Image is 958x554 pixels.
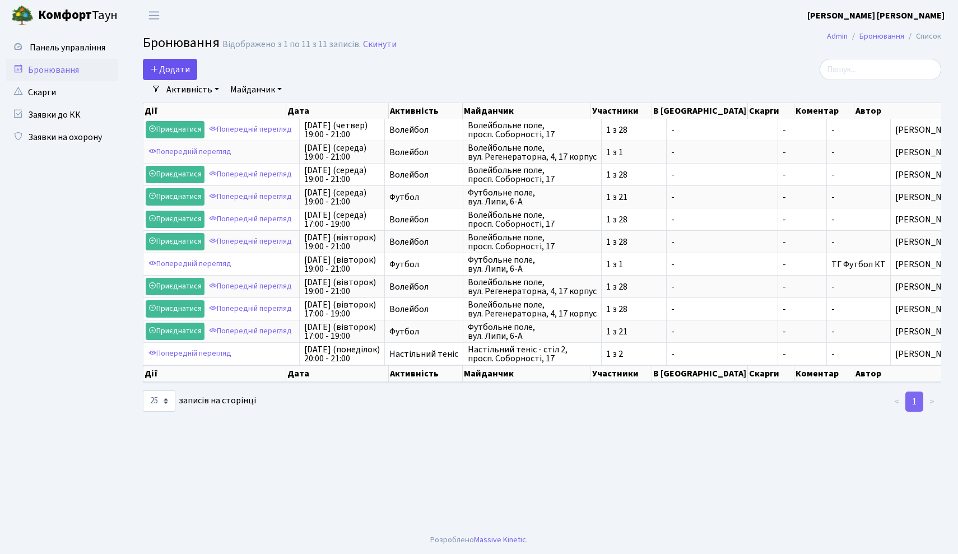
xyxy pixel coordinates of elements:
span: 1 з 1 [606,148,662,157]
a: Приєднатися [146,121,204,138]
th: Дата [286,365,389,382]
a: Скарги [6,81,118,104]
b: [PERSON_NAME] [PERSON_NAME] [807,10,945,22]
span: Таун [38,6,118,25]
a: Активність [162,80,224,99]
span: - [783,260,822,269]
a: Панель управління [6,36,118,59]
b: Комфорт [38,6,92,24]
span: - [671,282,773,291]
a: [PERSON_NAME] [PERSON_NAME] [807,9,945,22]
span: Футбольне поле, вул. Липи, 6-А [468,255,597,273]
th: Майданчик [463,103,592,119]
span: Футбольне поле, вул. Липи, 6-А [468,188,597,206]
span: [DATE] (вівторок) 19:00 - 21:00 [304,278,380,296]
li: Список [904,30,941,43]
span: - [783,193,822,202]
a: Приєднатися [146,278,204,295]
span: Волейбол [389,282,458,291]
th: Коментар [794,365,855,382]
th: Скарги [748,365,794,382]
th: В [GEOGRAPHIC_DATA] [652,103,748,119]
button: Додати [143,59,197,80]
button: Переключити навігацію [140,6,168,25]
span: Волейбол [389,125,458,134]
th: Участники [591,365,652,382]
span: Волейбольне поле, просп. Соборності, 17 [468,166,597,184]
a: Приєднатися [146,300,204,318]
a: Попередній перегляд [206,278,295,295]
span: Футбольне поле, вул. Липи, 6-А [468,323,597,341]
span: 1 з 28 [606,305,662,314]
img: logo.png [11,4,34,27]
input: Пошук... [820,59,941,80]
a: Попередній перегляд [206,233,295,250]
a: Admin [827,30,848,42]
th: Коментар [794,103,855,119]
span: 1 з 21 [606,193,662,202]
th: В [GEOGRAPHIC_DATA] [652,365,748,382]
span: - [783,148,822,157]
span: [DATE] (вівторок) 17:00 - 19:00 [304,323,380,341]
span: [DATE] (середа) 19:00 - 21:00 [304,188,380,206]
a: Попередній перегляд [206,323,295,340]
span: Волейбол [389,305,458,314]
span: - [783,215,822,224]
span: - [671,305,773,314]
span: - [783,238,822,246]
span: 1 з 21 [606,327,662,336]
span: 1 з 1 [606,260,662,269]
a: Попередній перегляд [206,166,295,183]
span: [DATE] (понеділок) 20:00 - 21:00 [304,345,380,363]
span: - [831,281,835,293]
label: записів на сторінці [143,390,256,412]
span: - [783,305,822,314]
span: Волейбольне поле, просп. Соборності, 17 [468,233,597,251]
a: Бронювання [859,30,904,42]
span: Волейбольне поле, просп. Соборності, 17 [468,211,597,229]
span: - [831,191,835,203]
span: - [831,146,835,159]
span: [DATE] (вівторок) 17:00 - 19:00 [304,300,380,318]
a: Скинути [363,39,397,50]
a: Приєднатися [146,188,204,206]
span: [DATE] (четвер) 19:00 - 21:00 [304,121,380,139]
span: [DATE] (вівторок) 19:00 - 21:00 [304,233,380,251]
a: Попередній перегляд [206,188,295,206]
span: - [671,193,773,202]
a: Майданчик [226,80,286,99]
span: Волейбол [389,215,458,224]
span: 1 з 28 [606,125,662,134]
a: 1 [905,392,923,412]
span: - [671,125,773,134]
span: - [783,170,822,179]
span: [DATE] (вівторок) 19:00 - 21:00 [304,255,380,273]
span: 1 з 28 [606,238,662,246]
span: ТГ Футбол КТ [831,258,886,271]
span: [DATE] (середа) 19:00 - 21:00 [304,143,380,161]
span: Бронювання [143,33,220,53]
a: Заявки на охорону [6,126,118,148]
th: Участники [591,103,652,119]
span: [DATE] (середа) 17:00 - 19:00 [304,211,380,229]
span: Настільний теніс [389,350,458,359]
span: - [831,169,835,181]
span: Панель управління [30,41,105,54]
span: Футбол [389,193,458,202]
span: - [671,170,773,179]
span: Волейбол [389,170,458,179]
span: - [783,350,822,359]
th: Дії [143,103,286,119]
a: Massive Kinetic [474,534,526,546]
a: Заявки до КК [6,104,118,126]
span: - [783,282,822,291]
span: Футбол [389,260,458,269]
span: - [831,213,835,226]
span: - [831,303,835,315]
span: Волейбольне поле, вул. Регенераторна, 4, 17 корпус [468,278,597,296]
span: 1 з 28 [606,170,662,179]
a: Приєднатися [146,166,204,183]
th: Активність [389,103,463,119]
span: 1 з 2 [606,350,662,359]
span: - [671,350,773,359]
